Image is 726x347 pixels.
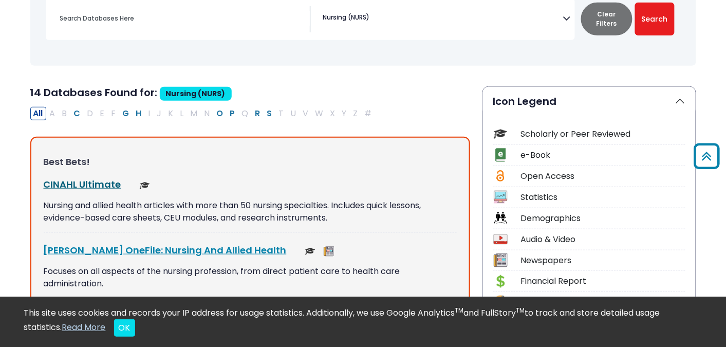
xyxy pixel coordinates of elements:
button: Close [114,319,135,337]
button: All [30,107,46,120]
button: Icon Legend [483,87,696,116]
div: Audio & Video [521,233,685,246]
div: Alpha-list to filter by first letter of database name [30,107,376,119]
img: Icon Newspapers [494,253,508,267]
p: Focuses on all aspects of the nursing profession, from direct patient care to health care adminis... [44,265,457,290]
a: Read More [62,321,106,333]
button: Filter Results S [264,107,275,120]
button: Filter Results H [133,107,145,120]
span: 14 Databases Found for: [30,85,158,100]
img: Newspapers [324,246,334,257]
img: Icon Open Access [494,169,507,183]
p: Nursing and allied health articles with more than 50 nursing specialties. Includes quick lessons,... [44,199,457,224]
span: Nursing (NURS) [323,13,370,22]
div: This site uses cookies and records your IP address for usage statistics. Additionally, we use Goo... [24,307,702,337]
a: CINAHL Ultimate [44,178,121,191]
textarea: Search [372,15,377,23]
span: Nursing (NURS) [160,87,232,101]
img: Icon Statistics [494,190,508,204]
div: Financial Report [521,275,685,287]
div: e-Book [521,149,685,161]
div: Open Access [521,170,685,182]
button: Clear Filters [581,3,632,35]
sup: TM [516,306,525,315]
button: Filter Results G [120,107,133,120]
div: Statistics [521,191,685,204]
button: Filter Results P [227,107,238,120]
li: Nursing (NURS) [319,13,370,22]
img: Icon Company Information [494,296,508,309]
div: Scholarly or Peer Reviewed [521,128,685,140]
div: Demographics [521,212,685,225]
img: Icon Audio & Video [494,232,508,246]
h3: Best Bets! [44,156,457,168]
input: Search database by title or keyword [54,11,310,26]
img: Icon Scholarly or Peer Reviewed [494,127,508,141]
img: Icon e-Book [494,148,508,162]
button: Submit for Search Results [635,3,675,35]
div: Newspapers [521,254,685,267]
sup: TM [455,306,464,315]
img: Icon Demographics [494,211,508,225]
img: Icon Financial Report [494,275,508,288]
img: Scholarly or Peer Reviewed [140,180,150,191]
button: Filter Results C [71,107,84,120]
img: Scholarly or Peer Reviewed [305,246,315,257]
button: Filter Results O [214,107,227,120]
a: [PERSON_NAME] OneFile: Nursing And Allied Health [44,244,287,257]
a: Back to Top [691,148,723,165]
button: Filter Results R [252,107,264,120]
